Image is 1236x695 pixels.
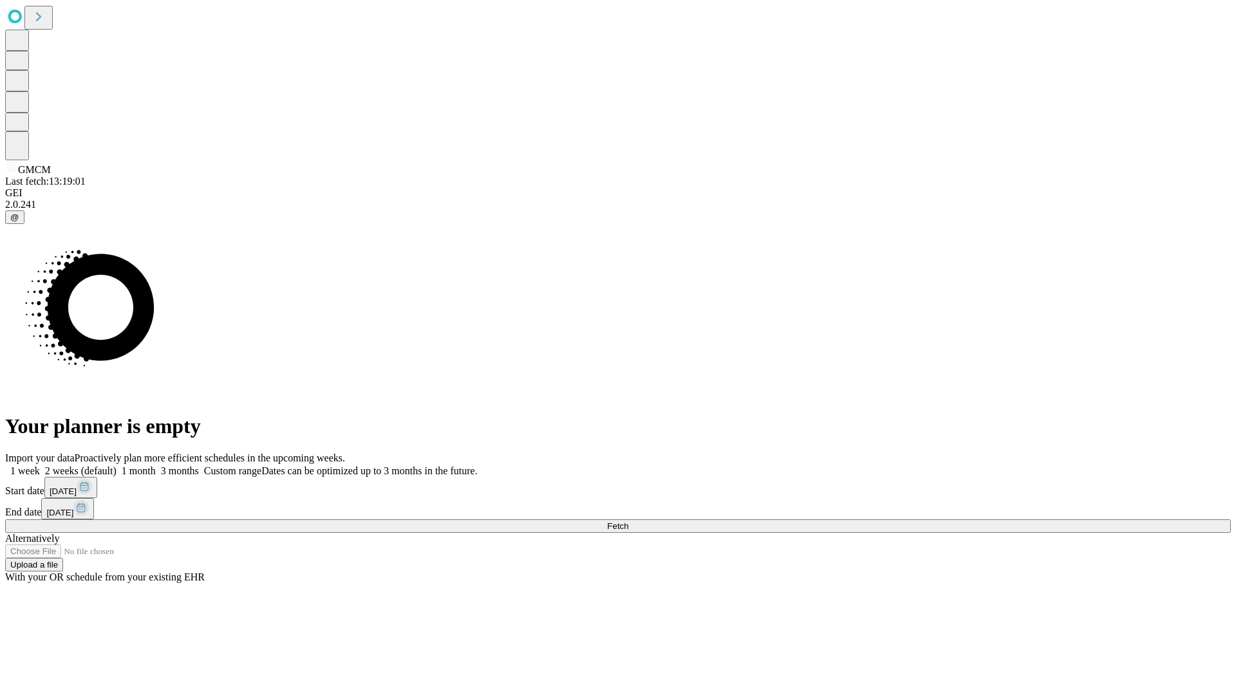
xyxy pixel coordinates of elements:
[75,452,345,463] span: Proactively plan more efficient schedules in the upcoming weeks.
[10,212,19,222] span: @
[45,465,117,476] span: 2 weeks (default)
[122,465,156,476] span: 1 month
[5,187,1231,199] div: GEI
[161,465,199,476] span: 3 months
[204,465,261,476] span: Custom range
[5,498,1231,519] div: End date
[41,498,94,519] button: [DATE]
[5,477,1231,498] div: Start date
[5,210,24,224] button: @
[5,414,1231,438] h1: Your planner is empty
[5,199,1231,210] div: 2.0.241
[5,452,75,463] span: Import your data
[607,521,628,531] span: Fetch
[46,508,73,517] span: [DATE]
[5,176,86,187] span: Last fetch: 13:19:01
[5,571,205,582] span: With your OR schedule from your existing EHR
[44,477,97,498] button: [DATE]
[50,486,77,496] span: [DATE]
[10,465,40,476] span: 1 week
[5,519,1231,533] button: Fetch
[261,465,477,476] span: Dates can be optimized up to 3 months in the future.
[5,533,59,544] span: Alternatively
[18,164,51,175] span: GMCM
[5,558,63,571] button: Upload a file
